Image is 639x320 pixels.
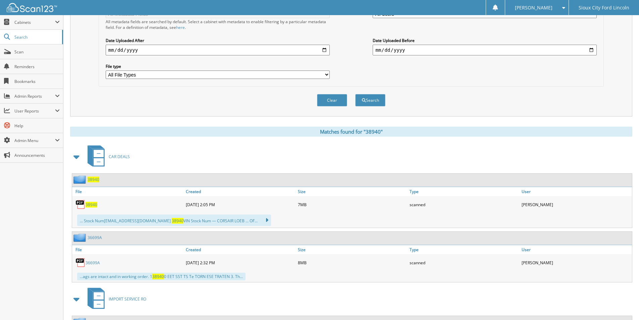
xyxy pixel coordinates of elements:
div: [PERSON_NAME] [520,198,632,211]
div: ...ags are intact and in working order. 1 0 EET SST TS Te TORN ESE TRATEN 3. Th... [77,273,246,280]
img: scan123-logo-white.svg [7,3,57,12]
span: Bookmarks [14,79,60,84]
span: Scan [14,49,60,55]
input: end [373,45,597,55]
button: Search [355,94,385,106]
div: scanned [408,256,520,269]
a: 38940 [86,202,97,208]
a: File [72,245,184,254]
iframe: Chat Widget [605,288,639,320]
span: CAR DEALS [109,154,130,159]
span: Help [14,123,60,129]
span: Reminders [14,64,60,70]
span: Sioux City Ford Lincoln [579,6,629,10]
a: 38940 [88,177,99,182]
a: User [520,245,632,254]
div: All metadata fields are searched by default. Select a cabinet with metadata to enable filtering b... [106,19,330,30]
span: Announcements [14,152,60,158]
label: File type [106,63,330,69]
span: Search [14,34,59,40]
div: scanned [408,198,520,211]
label: Date Uploaded After [106,38,330,43]
span: Admin Menu [14,138,55,143]
img: folder2.png [73,233,88,242]
a: Type [408,187,520,196]
a: File [72,187,184,196]
label: Date Uploaded Before [373,38,597,43]
input: start [106,45,330,55]
div: 8MB [296,256,408,269]
div: 7MB [296,198,408,211]
span: Admin Reports [14,93,55,99]
button: Clear [317,94,347,106]
span: 38940 [152,274,164,279]
span: IMPORT SERVICE RO [109,296,146,302]
a: Size [296,245,408,254]
img: PDF.png [75,199,86,210]
a: Created [184,187,296,196]
span: 38940 [172,218,183,224]
span: User Reports [14,108,55,114]
span: Cabinets [14,19,55,25]
a: here [176,25,185,30]
img: folder2.png [73,175,88,184]
div: ... Stock Num [EMAIL_ADDRESS][DOMAIN_NAME] VIN Stock Num — CORSAIR LOEB ... OF... [77,215,271,226]
div: Matches found for "38940" [70,127,632,137]
img: PDF.png [75,258,86,268]
a: 36699A [86,260,100,266]
div: [DATE] 2:32 PM [184,256,296,269]
div: [PERSON_NAME] [520,256,632,269]
a: Type [408,245,520,254]
a: Created [184,245,296,254]
a: CAR DEALS [84,143,130,170]
div: [DATE] 2:05 PM [184,198,296,211]
a: User [520,187,632,196]
a: Size [296,187,408,196]
span: [PERSON_NAME] [515,6,552,10]
a: IMPORT SERVICE RO [84,286,146,312]
a: 36699A [88,235,102,240]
